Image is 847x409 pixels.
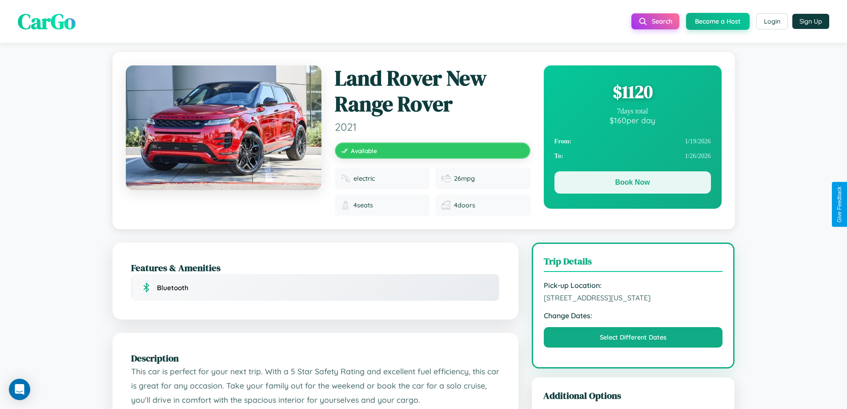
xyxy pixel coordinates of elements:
[544,293,723,302] span: [STREET_ADDRESS][US_STATE]
[792,14,829,29] button: Sign Up
[631,13,679,29] button: Search
[554,80,711,104] div: $ 1120
[756,13,788,29] button: Login
[554,107,711,115] div: 7 days total
[353,201,373,209] span: 4 seats
[131,261,500,274] h2: Features & Amenities
[131,352,500,364] h2: Description
[544,255,723,272] h3: Trip Details
[554,115,711,125] div: $ 160 per day
[335,65,530,117] h1: Land Rover New Range Rover
[442,174,450,183] img: Fuel efficiency
[157,283,189,292] span: Bluetooth
[544,327,723,348] button: Select Different Dates
[554,149,711,163] div: 1 / 26 / 2026
[454,201,475,209] span: 4 doors
[543,389,723,402] h3: Additional Options
[335,120,530,134] span: 2021
[836,186,843,223] div: Give Feedback
[554,134,711,149] div: 1 / 19 / 2026
[351,147,377,154] span: Available
[442,201,450,210] img: Doors
[554,171,711,194] button: Book Now
[544,281,723,290] strong: Pick-up Location:
[353,174,375,182] span: electric
[554,152,563,160] strong: To:
[9,379,30,400] div: Open Intercom Messenger
[454,174,475,182] span: 26 mpg
[341,201,350,210] img: Seats
[18,7,76,36] span: CarGo
[341,174,350,183] img: Fuel type
[554,138,572,145] strong: From:
[652,17,672,25] span: Search
[126,65,321,190] img: Land Rover New Range Rover 2021
[686,13,750,30] button: Become a Host
[131,364,500,407] p: This car is perfect for your next trip. With a 5 Star Safety Rating and excellent fuel efficiency...
[544,311,723,320] strong: Change Dates:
